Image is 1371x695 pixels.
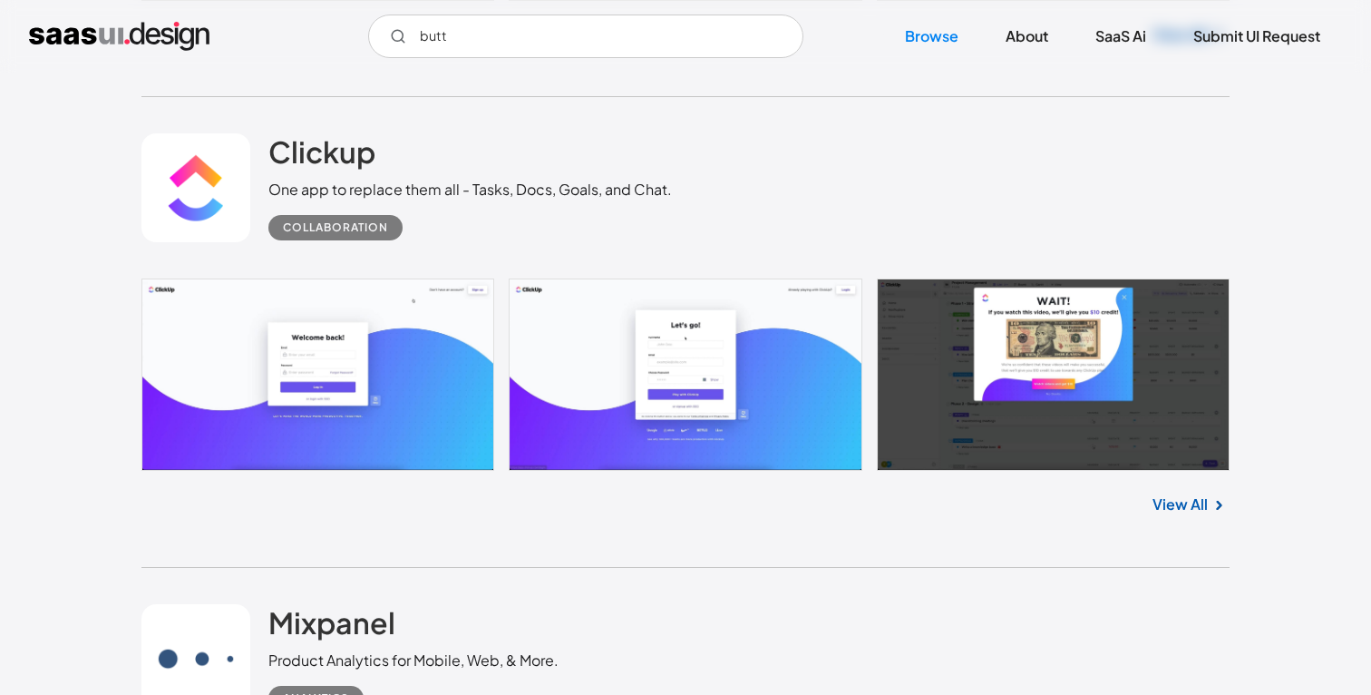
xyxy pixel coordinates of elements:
form: Email Form [368,15,803,58]
h2: Clickup [268,133,375,170]
input: Search UI designs you're looking for... [368,15,803,58]
a: Mixpanel [268,604,395,650]
a: About [984,16,1070,56]
a: Browse [883,16,980,56]
a: SaaS Ai [1074,16,1168,56]
div: Product Analytics for Mobile, Web, & More. [268,650,559,671]
a: View All [1152,494,1208,515]
div: Collaboration [283,217,388,239]
a: home [29,22,209,51]
div: One app to replace them all - Tasks, Docs, Goals, and Chat. [268,179,672,201]
h2: Mixpanel [268,604,395,641]
a: Clickup [268,133,375,179]
a: Submit UI Request [1172,16,1342,56]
